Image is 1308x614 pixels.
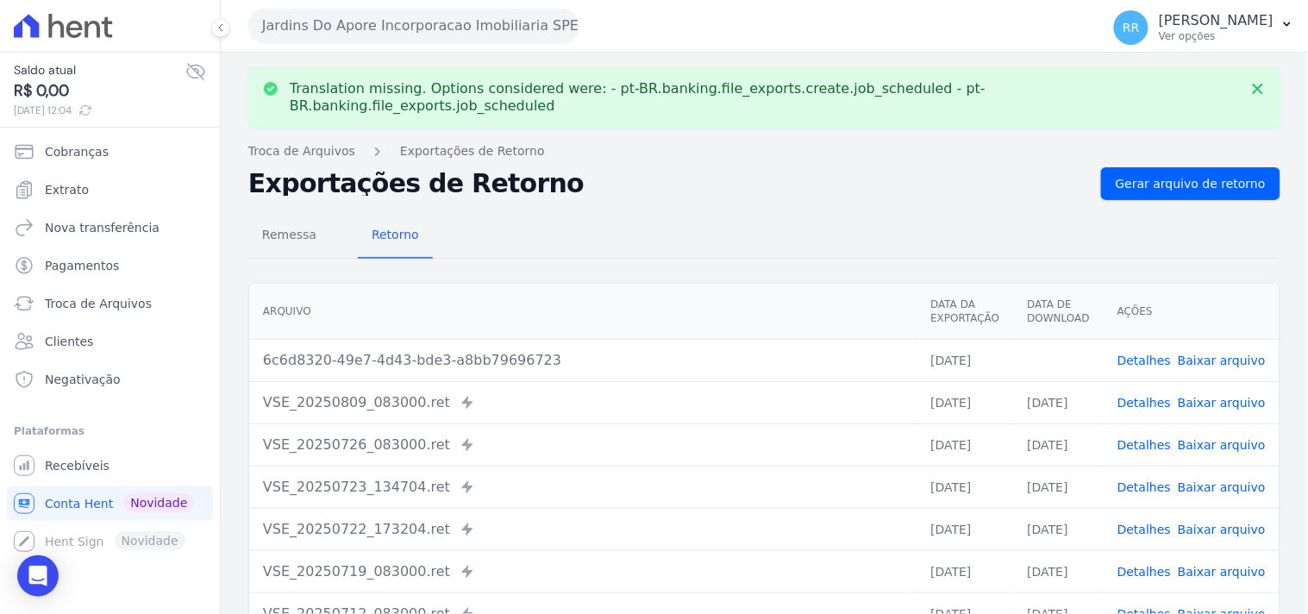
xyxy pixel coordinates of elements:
td: [DATE] [917,339,1013,381]
button: RR [PERSON_NAME] Ver opções [1100,3,1308,52]
span: Clientes [45,333,93,350]
span: [DATE] 12:04 [14,103,185,118]
th: Data da Exportação [917,284,1013,340]
span: Troca de Arquivos [45,295,152,312]
span: Conta Hent [45,495,113,512]
td: [DATE] [917,423,1013,466]
button: Jardins Do Apore Incorporacao Imobiliaria SPE LTDA [248,9,579,43]
a: Detalhes [1117,565,1171,579]
div: 6c6d8320-49e7-4d43-bde3-a8bb79696723 [263,350,903,371]
a: Detalhes [1117,480,1171,494]
td: [DATE] [917,508,1013,550]
span: Recebíveis [45,457,110,474]
a: Baixar arquivo [1178,438,1266,452]
nav: Breadcrumb [248,142,1280,160]
a: Detalhes [1117,438,1171,452]
td: [DATE] [1014,508,1104,550]
a: Baixar arquivo [1178,565,1266,579]
td: [DATE] [917,466,1013,508]
th: Data de Download [1014,284,1104,340]
a: Exportações de Retorno [400,142,545,160]
p: [PERSON_NAME] [1159,12,1274,29]
a: Detalhes [1117,523,1171,536]
th: Arquivo [249,284,917,340]
a: Retorno [358,214,433,259]
span: Extrato [45,181,89,198]
a: Troca de Arquivos [248,142,355,160]
a: Gerar arquivo de retorno [1101,167,1280,200]
a: Baixar arquivo [1178,523,1266,536]
a: Baixar arquivo [1178,480,1266,494]
span: R$ 0,00 [14,79,185,103]
td: [DATE] [1014,466,1104,508]
a: Baixar arquivo [1178,354,1266,367]
span: Cobranças [45,143,109,160]
span: Pagamentos [45,257,119,274]
div: VSE_20250809_083000.ret [263,392,903,413]
span: Nova transferência [45,219,160,236]
a: Remessa [248,214,330,259]
a: Baixar arquivo [1178,396,1266,410]
td: [DATE] [917,550,1013,592]
td: [DATE] [1014,423,1104,466]
p: Ver opções [1159,29,1274,43]
a: Detalhes [1117,396,1171,410]
nav: Sidebar [14,135,206,559]
td: [DATE] [1014,381,1104,423]
span: Remessa [252,217,327,252]
a: Extrato [7,172,213,207]
a: Recebíveis [7,448,213,483]
a: Pagamentos [7,248,213,283]
div: VSE_20250723_134704.ret [263,477,903,498]
a: Negativação [7,362,213,397]
span: Retorno [361,217,429,252]
a: Conta Hent Novidade [7,486,213,521]
div: Open Intercom Messenger [17,555,59,597]
td: [DATE] [1014,550,1104,592]
td: [DATE] [917,381,1013,423]
h2: Exportações de Retorno [248,172,1087,196]
p: Translation missing. Options considered were: - pt-BR.banking.file_exports.create.job_scheduled -... [290,80,1239,115]
div: VSE_20250722_173204.ret [263,519,903,540]
span: Novidade [123,493,194,512]
div: VSE_20250726_083000.ret [263,435,903,455]
a: Detalhes [1117,354,1171,367]
th: Ações [1104,284,1280,340]
span: Gerar arquivo de retorno [1116,175,1266,192]
a: Clientes [7,324,213,359]
span: RR [1123,22,1139,34]
div: VSE_20250719_083000.ret [263,561,903,582]
div: Plataformas [14,421,206,442]
span: Saldo atual [14,61,185,79]
a: Troca de Arquivos [7,286,213,321]
a: Nova transferência [7,210,213,245]
a: Cobranças [7,135,213,169]
span: Negativação [45,371,121,388]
